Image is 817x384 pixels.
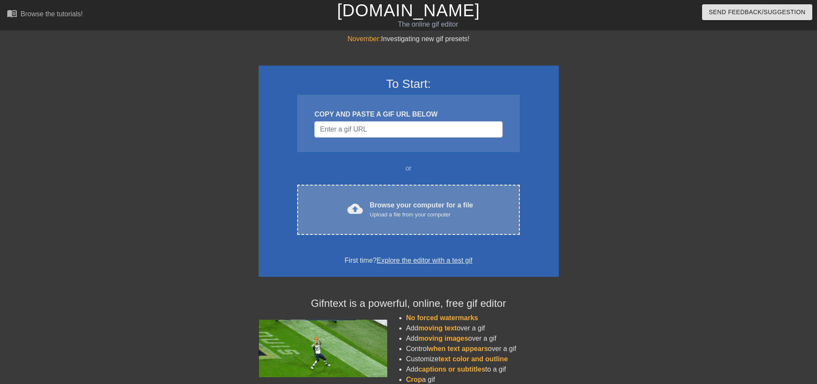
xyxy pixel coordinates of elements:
[406,364,559,375] li: Add to a gif
[7,8,17,18] span: menu_book
[370,210,473,219] div: Upload a file from your computer
[418,366,485,373] span: captions or subtitles
[428,345,488,352] span: when text appears
[314,121,502,138] input: Username
[438,355,508,363] span: text color and outline
[406,344,559,354] li: Control over a gif
[277,19,579,30] div: The online gif editor
[270,255,548,266] div: First time?
[418,324,457,332] span: moving text
[259,320,387,377] img: football_small.gif
[281,163,537,174] div: or
[406,314,478,321] span: No forced watermarks
[337,1,480,20] a: [DOMAIN_NAME]
[270,77,548,91] h3: To Start:
[370,200,473,219] div: Browse your computer for a file
[418,335,468,342] span: moving images
[7,8,83,21] a: Browse the tutorials!
[347,201,363,216] span: cloud_upload
[259,297,559,310] h4: Gifntext is a powerful, online, free gif editor
[702,4,812,20] button: Send Feedback/Suggestion
[259,34,559,44] div: Investigating new gif presets!
[406,333,559,344] li: Add over a gif
[406,354,559,364] li: Customize
[406,376,422,383] span: Crop
[314,109,502,120] div: COPY AND PASTE A GIF URL BELOW
[347,35,381,42] span: November:
[406,323,559,333] li: Add over a gif
[21,10,83,18] div: Browse the tutorials!
[377,257,472,264] a: Explore the editor with a test gif
[709,7,805,18] span: Send Feedback/Suggestion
